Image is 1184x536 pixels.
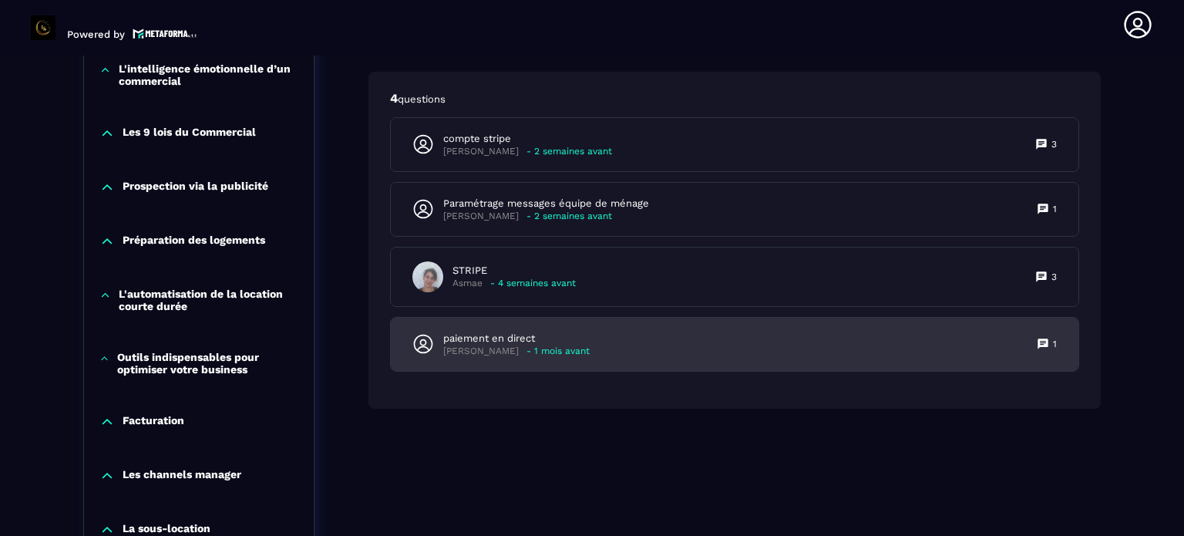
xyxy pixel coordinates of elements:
p: 3 [1051,271,1057,283]
img: logo-branding [31,15,55,40]
p: 1 [1053,203,1057,215]
p: [PERSON_NAME] [443,146,519,157]
p: compte stripe [443,132,612,146]
p: - 2 semaines avant [526,211,612,222]
p: Les channels manager [123,468,241,484]
p: [PERSON_NAME] [443,211,519,222]
p: L'automatisation de la location courte durée [119,288,298,312]
img: logo [133,27,197,40]
p: Préparation des logements [123,234,265,249]
p: Paramétrage messages équipe de ménage [443,197,649,211]
p: - 4 semaines avant [490,278,576,289]
p: 4 [390,90,1079,107]
span: questions [398,93,446,105]
p: Outils indispensables pour optimiser votre business [117,351,298,376]
p: Facturation [123,414,184,430]
p: Prospection via la publicité [123,180,268,195]
p: 1 [1053,338,1057,350]
p: Asmae [452,278,483,289]
p: Les 9 lois du Commercial [123,126,256,141]
p: L'intelligence émotionnelle d’un commercial [119,62,298,87]
p: - 2 semaines avant [526,146,612,157]
p: [PERSON_NAME] [443,346,519,357]
p: - 1 mois avant [526,346,590,357]
p: 3 [1051,138,1057,150]
p: Powered by [67,29,125,40]
p: STRIPE [452,264,576,278]
p: paiement en direct [443,332,590,346]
